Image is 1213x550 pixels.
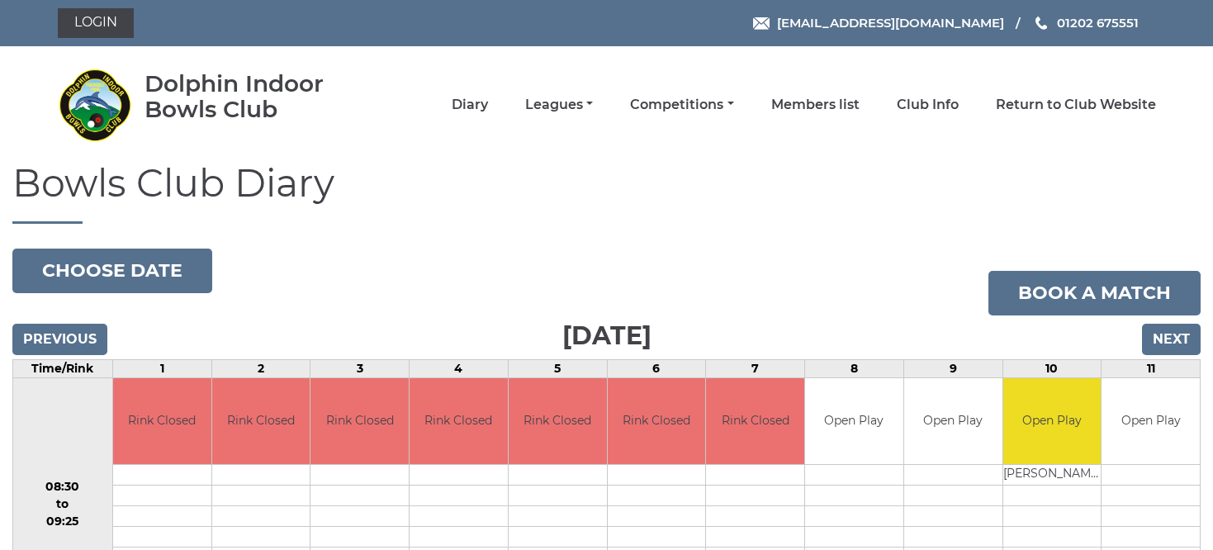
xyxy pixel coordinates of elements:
a: Return to Club Website [996,96,1156,114]
a: Leagues [525,96,593,114]
img: Dolphin Indoor Bowls Club [58,68,132,142]
td: Rink Closed [608,378,706,465]
td: Open Play [1102,378,1200,465]
span: [EMAIL_ADDRESS][DOMAIN_NAME] [777,15,1004,31]
td: Open Play [904,378,1002,465]
td: 11 [1102,359,1201,377]
td: Rink Closed [509,378,607,465]
td: 3 [310,359,410,377]
a: Email [EMAIL_ADDRESS][DOMAIN_NAME] [753,13,1004,32]
td: [PERSON_NAME] [1003,465,1102,486]
td: Open Play [1003,378,1102,465]
td: 9 [903,359,1002,377]
a: Members list [771,96,860,114]
td: Rink Closed [706,378,804,465]
td: 8 [805,359,904,377]
button: Choose date [12,249,212,293]
td: Time/Rink [13,359,113,377]
input: Next [1142,324,1201,355]
td: 5 [508,359,607,377]
td: 1 [112,359,211,377]
td: 4 [410,359,509,377]
td: Rink Closed [212,378,310,465]
td: 2 [211,359,310,377]
td: Rink Closed [113,378,211,465]
input: Previous [12,324,107,355]
td: Rink Closed [310,378,409,465]
div: Dolphin Indoor Bowls Club [145,71,372,122]
a: Book a match [988,271,1201,315]
a: Phone us 01202 675551 [1033,13,1139,32]
a: Diary [452,96,488,114]
a: Login [58,8,134,38]
td: 7 [706,359,805,377]
a: Club Info [897,96,959,114]
span: 01202 675551 [1057,15,1139,31]
td: Rink Closed [410,378,508,465]
h1: Bowls Club Diary [12,163,1201,224]
img: Email [753,17,770,30]
td: 10 [1002,359,1102,377]
a: Competitions [630,96,733,114]
img: Phone us [1035,17,1047,30]
td: Open Play [805,378,903,465]
td: 6 [607,359,706,377]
